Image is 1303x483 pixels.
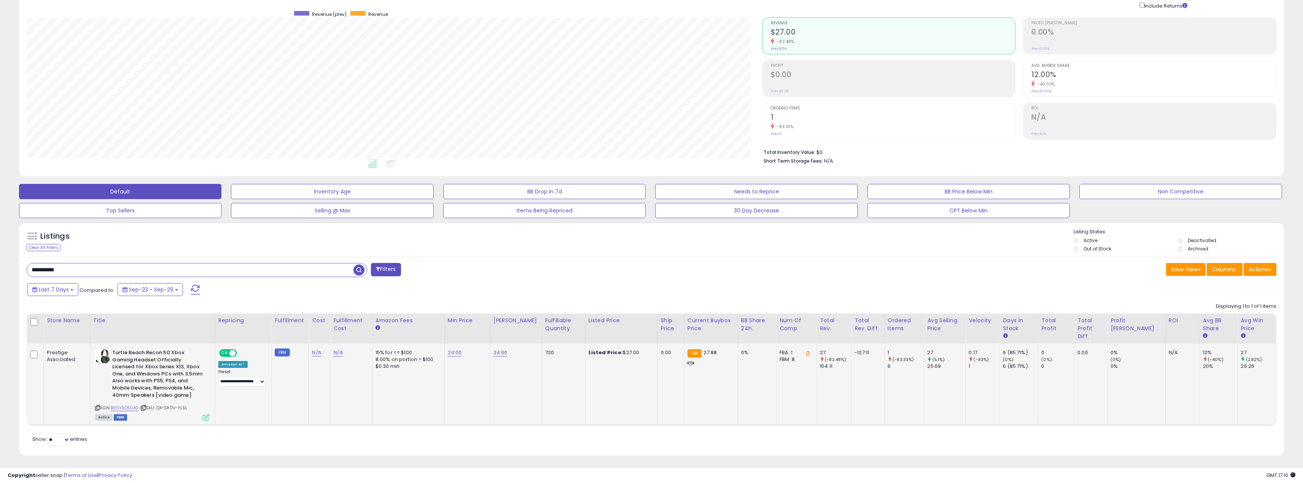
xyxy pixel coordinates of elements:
[1035,81,1055,87] small: -40.00%
[1266,472,1295,479] span: 2025-10-8 17:10 GMT
[448,317,487,325] div: Min Price
[1041,349,1074,356] div: 0
[1003,317,1035,333] div: Days In Stock
[111,405,139,411] a: B00YXO5U40
[95,414,113,421] span: All listings currently available for purchase on Amazon
[969,349,999,356] div: 0.17
[771,131,781,136] small: Prev: 6
[1203,333,1208,339] small: Avg BB Share.
[312,349,321,356] a: N/A
[218,361,248,368] div: Amazon AI *
[771,70,1015,81] h2: $0.00
[867,184,1070,199] button: BB Price Below Min
[545,317,582,333] div: Fulfillable Quantity
[888,363,924,370] div: 6
[1077,317,1104,340] div: Total Profit Diff.
[780,317,813,333] div: Num of Comp.
[932,356,945,363] small: (5.1%)
[1079,184,1282,199] button: Non Competitive
[1031,28,1276,38] h2: 0.00%
[825,356,846,363] small: (-82.48%)
[927,349,965,356] div: 27
[93,317,212,325] div: Title
[1203,363,1238,370] div: 20%
[764,158,823,164] b: Short Term Storage Fees:
[19,184,221,199] button: Default
[1083,245,1111,252] label: Out of Stock
[824,157,833,165] span: N/A
[118,283,183,296] button: Sep-23 - Sep-29
[854,349,878,356] div: -127.11
[1244,263,1276,276] button: Actions
[275,348,290,356] small: FBM
[1003,356,1013,363] small: (0%)
[661,349,678,356] div: 0.00
[493,317,539,325] div: [PERSON_NAME]
[1031,131,1046,136] small: Prev: N/A
[1031,46,1050,51] small: Prev: 0.00%
[771,64,1015,68] span: Profit
[140,405,187,411] span: | SKU: QX-SR0V-YL5L
[8,472,35,479] strong: Copyright
[764,147,1271,156] li: $0
[655,184,858,199] button: Needs to Reprice
[333,349,342,356] a: N/A
[65,472,97,479] a: Terms of Use
[1166,263,1206,276] button: Save View
[333,317,369,333] div: Fulfillment Cost
[1169,349,1194,356] div: N/A
[80,287,115,294] span: Compared to:
[218,369,266,386] div: Preset:
[231,184,433,199] button: Inventory Age
[95,349,110,364] img: 41BQeaqGBjL._SL40_.jpg
[443,203,646,218] button: Items Being Repriced
[1216,303,1276,310] div: Displaying 1 to 1 of 1 items
[1003,349,1038,356] div: 6 (85.71%)
[1212,266,1236,273] span: Columns
[741,349,770,356] div: 0%
[32,435,87,443] span: Show: entries
[40,231,70,242] h5: Listings
[771,21,1015,25] span: Revenue
[375,317,441,325] div: Amazon Fees
[969,317,996,325] div: Velocity
[888,349,924,356] div: 1
[1031,89,1052,93] small: Prev: 20.00%
[893,356,914,363] small: (-83.33%)
[1031,113,1276,123] h2: N/A
[1110,317,1162,333] div: Profit [PERSON_NAME]
[1241,349,1276,356] div: 27
[1207,263,1243,276] button: Columns
[589,349,623,356] b: Listed Price:
[655,203,858,218] button: 30 Day Decrease
[1110,349,1165,356] div: 0%
[39,286,69,293] span: Last 7 Days
[375,356,439,363] div: 8.00% on portion > $100
[687,317,735,333] div: Current Buybox Price
[1041,317,1071,333] div: Total Profit
[312,11,347,17] span: Revenue (prev)
[1031,70,1276,81] h2: 12.00%
[1110,356,1121,363] small: (0%)
[47,349,84,363] div: Prestige Associated
[231,203,433,218] button: Selling @ Max
[854,317,881,333] div: Total Rev. Diff.
[1188,245,1208,252] label: Archived
[741,317,773,333] div: BB Share 24h.
[927,317,962,333] div: Avg Selling Price
[771,113,1015,123] h2: 1
[1241,333,1245,339] small: Avg Win Price.
[820,317,848,333] div: Total Rev.
[771,89,789,93] small: Prev: $0.00
[1188,237,1216,244] label: Deactivated
[1003,333,1007,339] small: Days In Stock.
[368,11,388,17] span: Revenue
[774,39,794,44] small: -82.48%
[703,349,717,356] span: 27.88
[19,203,221,218] button: Top Sellers
[1203,349,1238,356] div: 12%
[129,286,173,293] span: Sep-23 - Sep-29
[1077,349,1101,356] div: 0.00
[780,356,811,363] div: FBM: 8
[1003,363,1038,370] div: 6 (85.71%)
